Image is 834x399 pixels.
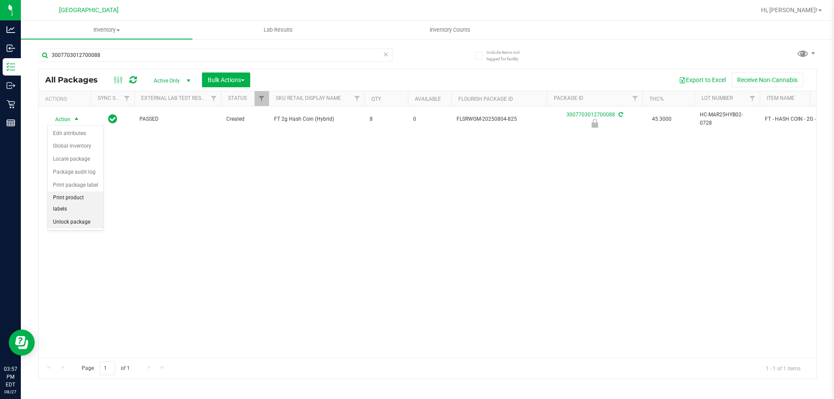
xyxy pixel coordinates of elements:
input: 1 [99,362,115,375]
span: Page of 1 [74,362,137,375]
button: Export to Excel [673,73,731,87]
a: Available [415,96,441,102]
a: Lab Results [192,21,364,39]
inline-svg: Retail [7,100,15,109]
span: select [71,113,82,125]
span: HC-MAR25HYB02-0728 [700,111,755,127]
div: Actions [45,96,87,102]
input: Search Package ID, Item Name, SKU, Lot or Part Number... [38,49,393,62]
a: Sync Status [98,95,131,101]
button: Receive Non-Cannabis [731,73,803,87]
span: Inventory Counts [418,26,482,34]
a: Filter [207,91,221,106]
a: Package ID [554,95,583,101]
a: 3007703012700088 [566,112,615,118]
span: [GEOGRAPHIC_DATA] [59,7,119,14]
a: Inventory [21,21,192,39]
a: Flourish Package ID [458,96,513,102]
a: External Lab Test Result [141,95,209,101]
span: 8 [370,115,403,123]
li: Print product labels [48,191,103,215]
a: Inventory Counts [364,21,536,39]
span: Sync from Compliance System [617,112,623,118]
a: Filter [628,91,642,106]
span: PASSED [139,115,216,123]
li: Global inventory [48,140,103,153]
a: Filter [120,91,134,106]
span: 45.3000 [648,113,676,125]
inline-svg: Reports [7,119,15,127]
a: THC% [649,96,664,102]
inline-svg: Inventory [7,63,15,71]
inline-svg: Analytics [7,25,15,34]
a: Qty [371,96,381,102]
span: 1 - 1 of 1 items [759,362,808,375]
div: Newly Received [546,119,644,128]
inline-svg: Outbound [7,81,15,90]
span: FT - HASH COIN - 2G - HYB [765,115,831,123]
span: In Sync [108,113,117,125]
span: Lab Results [252,26,304,34]
span: Inventory [21,26,192,34]
inline-svg: Inbound [7,44,15,53]
span: Include items not tagged for facility [486,49,530,62]
button: Bulk Actions [202,73,250,87]
a: Filter [255,91,269,106]
a: Filter [350,91,364,106]
a: Item Name [767,95,794,101]
span: Hi, [PERSON_NAME]! [761,7,817,13]
span: Created [226,115,264,123]
span: 0 [413,115,446,123]
li: Print package label [48,179,103,192]
span: FLSRWGM-20250804-825 [457,115,542,123]
span: All Packages [45,75,106,85]
li: Locate package [48,153,103,166]
span: Bulk Actions [208,76,245,83]
li: Unlock package [48,216,103,229]
span: FT 2g Hash Coin (Hybrid) [274,115,359,123]
iframe: Resource center [9,330,35,356]
p: 08/27 [4,389,17,395]
li: Edit attributes [48,127,103,140]
p: 03:57 PM EDT [4,365,17,389]
a: Lot Number [702,95,733,101]
li: Package audit log [48,166,103,179]
a: Filter [745,91,760,106]
a: Sku Retail Display Name [276,95,341,101]
span: Action [47,113,71,125]
a: Status [228,95,247,101]
span: Clear [383,49,389,60]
